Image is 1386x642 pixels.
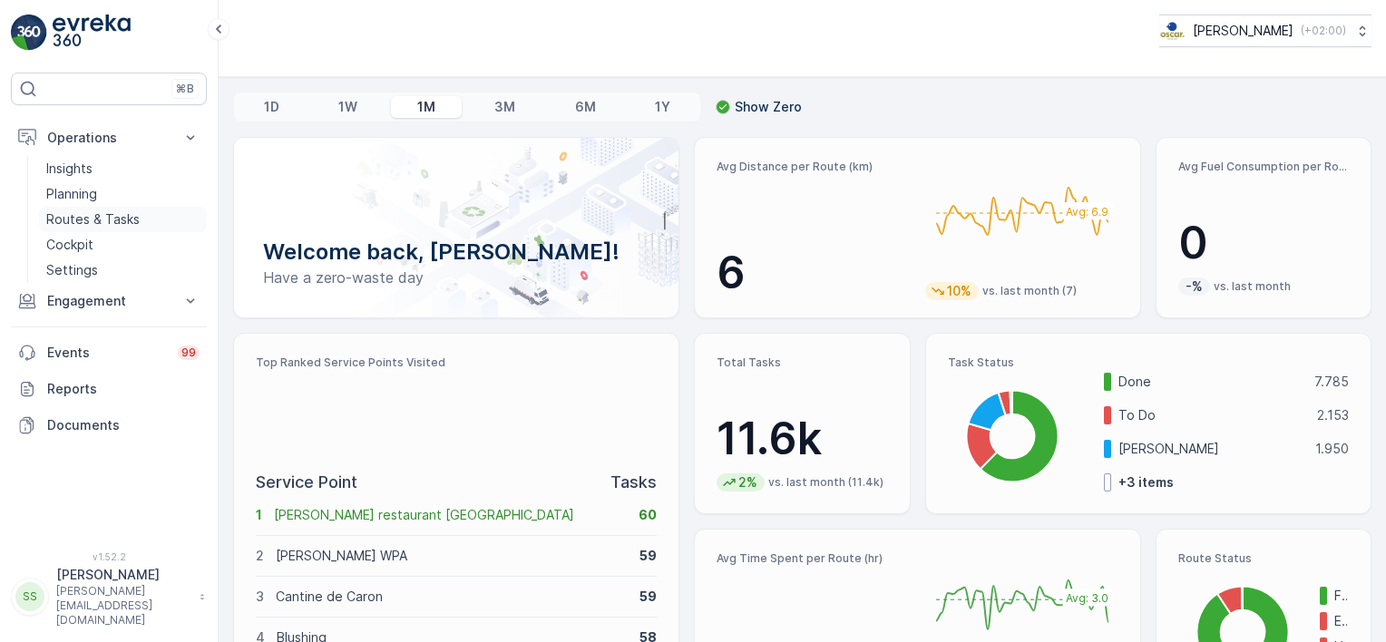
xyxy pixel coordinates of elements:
[945,282,973,300] p: 10%
[263,267,649,288] p: Have a zero-waste day
[717,551,910,566] p: Avg Time Spent per Route (hr)
[1314,373,1349,391] p: 7.785
[1178,551,1349,566] p: Route Status
[639,506,657,524] p: 60
[256,547,264,565] p: 2
[639,547,657,565] p: 59
[46,261,98,279] p: Settings
[11,551,207,562] span: v 1.52.2
[1334,612,1349,630] p: Expired
[1214,279,1291,294] p: vs. last month
[655,98,670,116] p: 1Y
[717,355,887,370] p: Total Tasks
[256,506,262,524] p: 1
[256,588,264,606] p: 3
[276,588,628,606] p: Cantine de Caron
[639,588,657,606] p: 59
[575,98,596,116] p: 6M
[15,582,44,611] div: SS
[11,283,207,319] button: Engagement
[47,380,200,398] p: Reports
[46,160,93,178] p: Insights
[11,15,47,51] img: logo
[256,355,657,370] p: Top Ranked Service Points Visited
[39,258,207,283] a: Settings
[610,470,657,495] p: Tasks
[768,475,883,490] p: vs. last month (11.4k)
[1118,406,1305,424] p: To Do
[11,566,207,627] button: SS[PERSON_NAME][PERSON_NAME][EMAIL_ADDRESS][DOMAIN_NAME]
[56,566,190,584] p: [PERSON_NAME]
[263,238,649,267] p: Welcome back, [PERSON_NAME]!
[56,584,190,627] p: [PERSON_NAME][EMAIL_ADDRESS][DOMAIN_NAME]
[276,547,628,565] p: [PERSON_NAME] WPA
[53,15,131,51] img: logo_light-DOdMpM7g.png
[1118,373,1303,391] p: Done
[338,98,357,116] p: 1W
[39,156,207,181] a: Insights
[46,236,93,254] p: Cockpit
[11,120,207,156] button: Operations
[176,82,194,96] p: ⌘B
[717,246,910,300] p: 6
[39,181,207,207] a: Planning
[1315,440,1349,458] p: 1.950
[46,185,97,203] p: Planning
[735,98,802,116] p: Show Zero
[717,412,887,466] p: 11.6k
[256,470,357,495] p: Service Point
[1193,22,1293,40] p: [PERSON_NAME]
[47,129,171,147] p: Operations
[47,292,171,310] p: Engagement
[181,345,196,360] p: 99
[1178,160,1349,174] p: Avg Fuel Consumption per Route (lt)
[1317,406,1349,424] p: 2.153
[1301,24,1346,38] p: ( +02:00 )
[274,506,627,524] p: [PERSON_NAME] restaurant [GEOGRAPHIC_DATA]
[39,232,207,258] a: Cockpit
[1118,440,1303,458] p: [PERSON_NAME]
[494,98,515,116] p: 3M
[11,371,207,407] a: Reports
[11,407,207,443] a: Documents
[982,284,1077,298] p: vs. last month (7)
[264,98,279,116] p: 1D
[1159,21,1186,41] img: basis-logo_rgb2x.png
[11,335,207,371] a: Events99
[47,344,167,362] p: Events
[717,160,910,174] p: Avg Distance per Route (km)
[1334,587,1349,605] p: Finished
[39,207,207,232] a: Routes & Tasks
[1118,473,1174,491] p: + 3 items
[46,210,140,229] p: Routes & Tasks
[47,416,200,434] p: Documents
[948,355,1349,370] p: Task Status
[417,98,435,116] p: 1M
[1178,216,1349,270] p: 0
[1159,15,1371,47] button: [PERSON_NAME](+02:00)
[737,473,759,491] p: 2%
[1184,277,1205,296] p: -%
